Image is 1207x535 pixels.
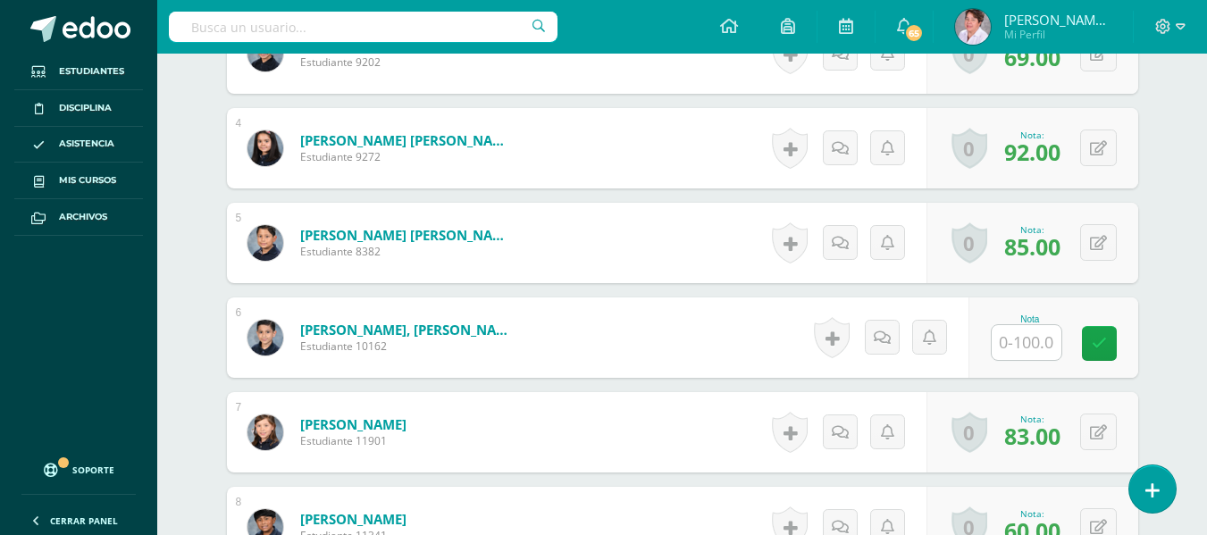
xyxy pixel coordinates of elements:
[247,320,283,355] img: 08ad352537e25eeddeed3d0a9bb9c267.png
[247,414,283,450] img: 1b7172042430b688ebf7a5c8148a3974.png
[14,163,143,199] a: Mis cursos
[300,339,515,354] span: Estudiante 10162
[59,173,116,188] span: Mis cursos
[300,54,515,70] span: Estudiante 9202
[992,325,1061,360] input: 0-100.0
[951,33,987,74] a: 0
[1004,223,1060,236] div: Nota:
[991,314,1069,324] div: Nota
[300,321,515,339] a: [PERSON_NAME], [PERSON_NAME]
[300,226,515,244] a: [PERSON_NAME] [PERSON_NAME]
[1004,413,1060,425] div: Nota:
[247,225,283,261] img: 50de0124135136278933b8569c8ed4d0.png
[50,514,118,527] span: Cerrar panel
[1004,137,1060,167] span: 92.00
[1004,129,1060,141] div: Nota:
[1004,507,1060,520] div: Nota:
[1004,421,1060,451] span: 83.00
[1004,231,1060,262] span: 85.00
[1004,27,1111,42] span: Mi Perfil
[951,128,987,169] a: 0
[300,415,407,433] a: [PERSON_NAME]
[1004,42,1060,72] span: 69.00
[951,222,987,263] a: 0
[59,64,124,79] span: Estudiantes
[59,137,114,151] span: Asistencia
[300,149,515,164] span: Estudiante 9272
[14,199,143,236] a: Archivos
[300,244,515,259] span: Estudiante 8382
[14,90,143,127] a: Disciplina
[955,9,991,45] img: e25b2687233f2d436f85fc9313f9d881.png
[951,412,987,453] a: 0
[904,23,924,43] span: 65
[300,131,515,149] a: [PERSON_NAME] [PERSON_NAME]
[59,210,107,224] span: Archivos
[59,101,112,115] span: Disciplina
[169,12,557,42] input: Busca un usuario...
[1004,11,1111,29] span: [PERSON_NAME] del [PERSON_NAME]
[21,446,136,489] a: Soporte
[72,464,114,476] span: Soporte
[300,510,407,528] a: [PERSON_NAME]
[14,127,143,163] a: Asistencia
[300,433,407,448] span: Estudiante 11901
[247,130,283,166] img: a92865d9f3c3158c4bd68f85793d2776.png
[14,54,143,90] a: Estudiantes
